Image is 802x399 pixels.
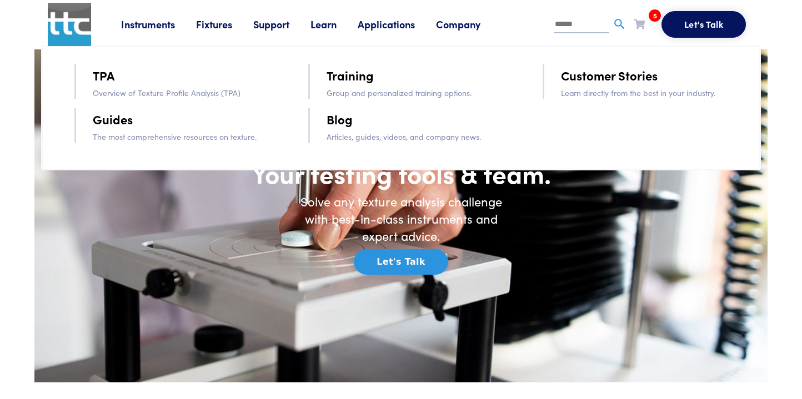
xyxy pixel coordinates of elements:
[358,17,436,31] a: Applications
[327,87,511,99] p: Group and personalized training options.
[634,17,645,31] a: 5
[327,109,353,129] a: Blog
[561,87,745,99] p: Learn directly from the best in your industry.
[48,3,91,46] img: ttc_logo_1x1_v1.0.png
[93,109,133,129] a: Guides
[93,130,277,143] p: The most comprehensive resources on texture.
[310,17,358,31] a: Learn
[253,17,310,31] a: Support
[327,65,374,85] a: Training
[436,17,502,31] a: Company
[196,17,253,31] a: Fixtures
[179,157,623,189] h1: Your testing tools & team.
[354,249,448,275] button: Let's Talk
[121,17,196,31] a: Instruments
[290,193,512,244] h6: Solve any texture analysis challenge with best-in-class instruments and expert advice.
[93,87,277,99] p: Overview of Texture Profile Analysis (TPA)
[561,65,658,85] a: Customer Stories
[661,11,746,38] button: Let's Talk
[93,65,114,85] a: TPA
[327,130,511,143] p: Articles, guides, videos, and company news.
[649,9,661,22] span: 5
